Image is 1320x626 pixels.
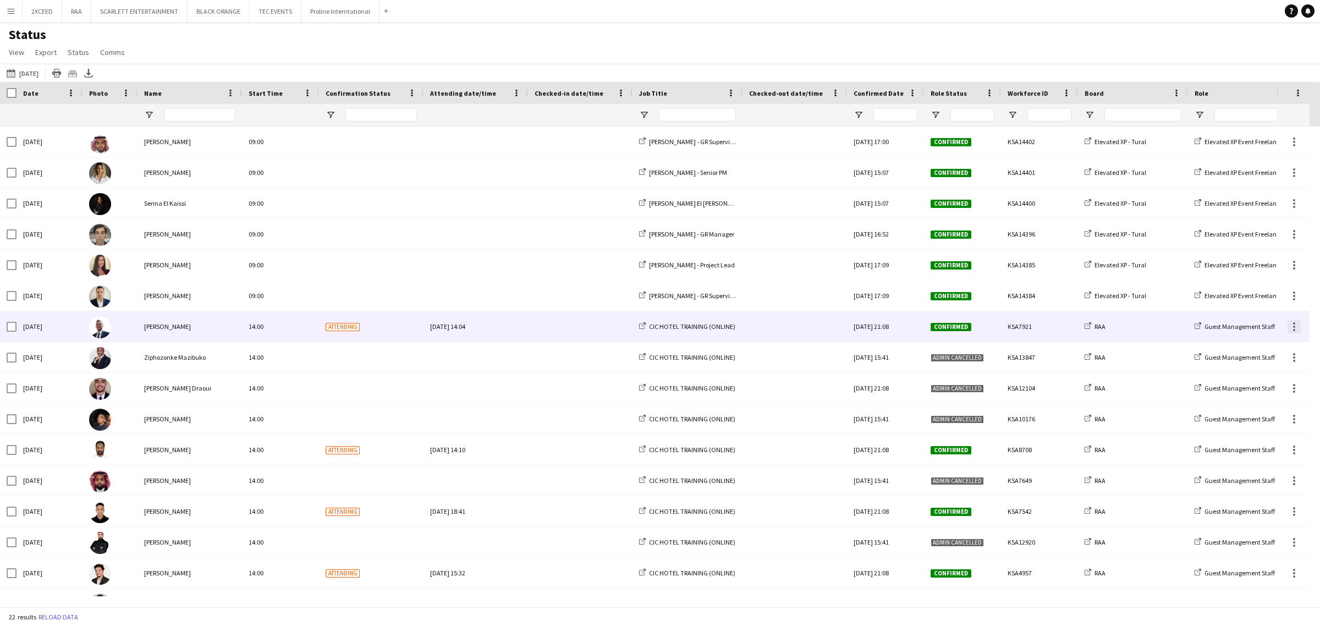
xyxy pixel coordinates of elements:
a: RAA [1085,476,1105,485]
span: Confirmed [931,230,971,239]
div: [DATE] [16,404,82,434]
button: Open Filter Menu [639,110,649,120]
span: Export [35,47,57,57]
input: Name Filter Input [164,108,235,122]
span: CIC HOTEL TRAINING (ONLINE) [649,538,735,546]
div: [DATE] [16,373,82,403]
div: 14:00 [242,311,319,342]
div: 14:00 [242,589,319,619]
a: CIC HOTEL TRAINING (ONLINE) [639,353,735,361]
div: [DATE] 21:08 [847,496,924,526]
a: Guest Management Staff [1195,446,1275,454]
a: Guest Management Staff [1195,476,1275,485]
img: Saleh Gafer [89,440,111,462]
div: [DATE] 21:08 [847,373,924,403]
a: Guest Management Staff [1195,538,1275,546]
span: Elevated XP Event Freelancer [1204,138,1285,146]
a: Elevated XP - Tural [1085,138,1146,146]
button: Open Filter Menu [1085,110,1094,120]
a: Elevated XP - Tural [1085,199,1146,207]
span: [PERSON_NAME] [144,230,191,238]
span: Admin cancelled [931,385,984,393]
div: KSA13847 [1001,342,1078,372]
span: Confirmed [931,323,971,331]
span: Confirmed Date [854,89,904,97]
div: [DATE] [16,281,82,311]
div: 14:00 [242,373,319,403]
span: Attending date/time [430,89,496,97]
a: CIC HOTEL TRAINING (ONLINE) [639,415,735,423]
span: Guest Management Staff [1204,446,1275,454]
span: Admin cancelled [931,354,984,362]
div: KSA14385 [1001,250,1078,280]
div: [DATE] [16,157,82,188]
img: Karim Elsayed [89,409,111,431]
span: [PERSON_NAME] [144,292,191,300]
span: Serina El Kaissi [144,199,186,207]
button: Open Filter Menu [144,110,154,120]
div: KSA14396 [1001,219,1078,249]
div: [DATE] [16,558,82,588]
span: CIC HOTEL TRAINING (ONLINE) [649,415,735,423]
a: Elevated XP - Tural [1085,168,1146,177]
span: Confirmed [931,261,971,270]
div: [DATE] 16:52 [847,219,924,249]
div: [DATE] 21:08 [847,435,924,465]
button: Open Filter Menu [854,110,864,120]
div: 14:00 [242,435,319,465]
div: KSA4953 [1001,589,1078,619]
input: Role Filter Input [1214,108,1291,122]
span: Photo [89,89,108,97]
img: Osama Atipa [89,532,111,554]
div: [DATE] 21:08 [847,589,924,619]
a: View [4,45,29,59]
div: KSA8708 [1001,435,1078,465]
button: Open Filter Menu [931,110,941,120]
div: [DATE] 21:08 [847,558,924,588]
span: Confirmed [931,292,971,300]
div: 09:00 [242,127,319,157]
span: Comms [100,47,125,57]
a: Elevated XP - Tural [1085,261,1146,269]
a: [PERSON_NAME] El [PERSON_NAME] - Guest Relations Manager [639,199,824,207]
app-action-btn: Print [50,67,63,80]
span: Checked-out date/time [749,89,823,97]
span: Elevated XP - Tural [1094,292,1146,300]
span: Elevated XP Event Freelancer [1204,261,1285,269]
span: CIC HOTEL TRAINING (ONLINE) [649,322,735,331]
input: Confirmed Date Filter Input [873,108,917,122]
span: [PERSON_NAME] [144,538,191,546]
a: Elevated XP Event Freelancer [1195,292,1285,300]
img: Serina El Kaissi [89,193,111,215]
span: [PERSON_NAME] - Project Lead [649,261,735,269]
a: RAA [1085,569,1105,577]
span: CIC HOTEL TRAINING (ONLINE) [649,507,735,515]
span: Date [23,89,38,97]
a: RAA [1085,322,1105,331]
div: KSA14400 [1001,188,1078,218]
div: [DATE] 17:00 [847,127,924,157]
span: RAA [1094,476,1105,485]
img: Ziphozonke Mazibuko [89,347,111,369]
span: Guest Management Staff [1204,415,1275,423]
a: CIC HOTEL TRAINING (ONLINE) [639,322,735,331]
a: Status [63,45,94,59]
img: Hamza Omar [89,594,111,616]
div: [DATE] [16,435,82,465]
button: Open Filter Menu [326,110,335,120]
span: Elevated XP - Tural [1094,138,1146,146]
div: KSA7921 [1001,311,1078,342]
span: RAA [1094,353,1105,361]
span: Guest Management Staff [1204,322,1275,331]
a: Guest Management Staff [1195,569,1275,577]
div: [DATE] 15:32 [430,558,521,588]
span: Attending [326,569,360,578]
span: Elevated XP - Tural [1094,168,1146,177]
img: Diana Fazlitdinova [89,162,111,184]
button: Reload data [36,611,80,623]
div: [DATE] [16,496,82,526]
div: [DATE] 18:41 [430,496,521,526]
div: KSA10176 [1001,404,1078,434]
span: Guest Management Staff [1204,353,1275,361]
span: Ziphozonke Mazibuko [144,353,206,361]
